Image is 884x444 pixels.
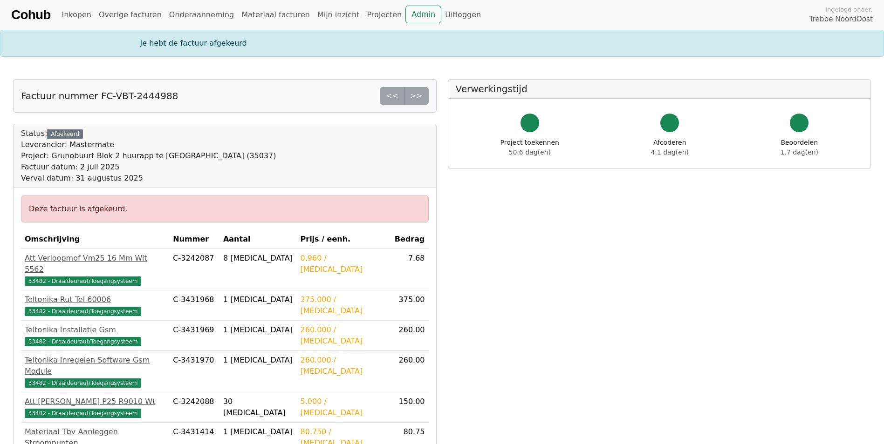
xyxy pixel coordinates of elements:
div: Status: [21,128,276,184]
a: Att Verloopmof Vm25 16 Mm Wit 556233482 - Draaideuraut/Toegangsysteem [25,253,165,286]
div: Afcoderen [651,138,689,157]
div: 260.000 / [MEDICAL_DATA] [301,324,387,347]
a: Cohub [11,4,50,26]
a: Uitloggen [441,6,485,24]
a: Admin [405,6,441,23]
span: Ingelogd onder: [825,5,873,14]
div: 375.000 / [MEDICAL_DATA] [301,294,387,316]
div: Project toekennen [500,138,559,157]
div: Teltonika Installatie Gsm [25,324,165,336]
span: Trebbe NoordOost [809,14,873,25]
td: 260.00 [390,351,428,392]
td: 7.68 [390,249,428,290]
div: 8 [MEDICAL_DATA] [223,253,293,264]
a: Mijn inzicht [314,6,363,24]
div: Factuur datum: 2 juli 2025 [21,161,276,173]
div: 30 [MEDICAL_DATA] [223,396,293,418]
span: 33482 - Draaideuraut/Toegangsysteem [25,378,141,388]
td: 260.00 [390,321,428,351]
div: 1 [MEDICAL_DATA] [223,324,293,336]
a: Teltonika Inregelen Software Gsm Module33482 - Draaideuraut/Toegangsysteem [25,355,165,388]
span: 33482 - Draaideuraut/Toegangsysteem [25,337,141,346]
th: Nummer [169,230,219,249]
div: Beoordelen [781,138,818,157]
span: 50.6 dag(en) [509,148,551,156]
a: Overige facturen [95,6,165,24]
div: Verval datum: 31 augustus 2025 [21,173,276,184]
div: Project: Grunobuurt Blok 2 huurapp te [GEOGRAPHIC_DATA] (35037) [21,150,276,161]
a: Att [PERSON_NAME] P25 R9010 Wt33482 - Draaideuraut/Toegangsysteem [25,396,165,418]
div: Teltonika Inregelen Software Gsm Module [25,355,165,377]
span: 33482 - Draaideuraut/Toegangsysteem [25,409,141,418]
div: Leverancier: Mastermate [21,139,276,150]
div: 1 [MEDICAL_DATA] [223,294,293,305]
div: Deze factuur is afgekeurd. [21,195,429,222]
div: 0.960 / [MEDICAL_DATA] [301,253,387,275]
a: Materiaal facturen [238,6,314,24]
td: 150.00 [390,392,428,423]
div: Teltonika Rut Tel 60006 [25,294,165,305]
th: Prijs / eenh. [297,230,391,249]
td: 375.00 [390,290,428,321]
div: 5.000 / [MEDICAL_DATA] [301,396,387,418]
td: C-3242088 [169,392,219,423]
a: Inkopen [58,6,95,24]
td: C-3242087 [169,249,219,290]
td: C-3431968 [169,290,219,321]
th: Aantal [219,230,297,249]
div: Att Verloopmof Vm25 16 Mm Wit 5562 [25,253,165,275]
th: Bedrag [390,230,428,249]
a: Teltonika Installatie Gsm33482 - Draaideuraut/Toegangsysteem [25,324,165,347]
td: C-3431970 [169,351,219,392]
div: 1 [MEDICAL_DATA] [223,426,293,437]
th: Omschrijving [21,230,169,249]
td: C-3431969 [169,321,219,351]
a: Teltonika Rut Tel 6000633482 - Draaideuraut/Toegangsysteem [25,294,165,316]
div: 260.000 / [MEDICAL_DATA] [301,355,387,377]
span: 33482 - Draaideuraut/Toegangsysteem [25,276,141,286]
div: 1 [MEDICAL_DATA] [223,355,293,366]
div: Afgekeurd [47,129,82,139]
span: 33482 - Draaideuraut/Toegangsysteem [25,307,141,316]
h5: Factuur nummer FC-VBT-2444988 [21,90,178,101]
div: Je hebt de factuur afgekeurd [135,38,750,49]
div: Att [PERSON_NAME] P25 R9010 Wt [25,396,165,407]
a: Onderaanneming [165,6,238,24]
a: Projecten [363,6,405,24]
h5: Verwerkingstijd [456,83,863,94]
span: 1.7 dag(en) [781,148,818,156]
span: 4.1 dag(en) [651,148,689,156]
